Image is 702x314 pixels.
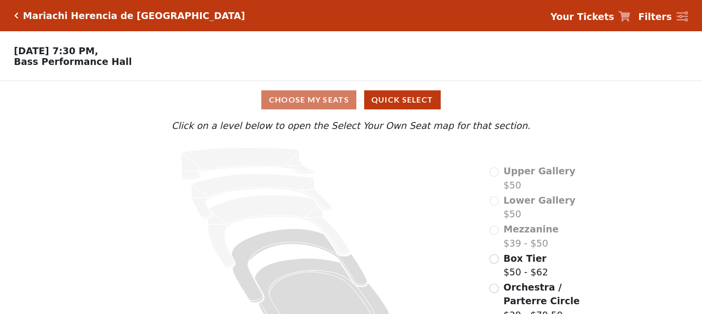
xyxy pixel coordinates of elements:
[504,224,559,234] span: Mezzanine
[181,147,314,179] path: Upper Gallery - Seats Available: 0
[364,90,441,109] button: Quick Select
[504,166,576,176] span: Upper Gallery
[504,253,546,264] span: Box Tier
[638,10,688,24] a: Filters
[550,10,630,24] a: Your Tickets
[504,193,576,221] label: $50
[504,251,548,279] label: $50 - $62
[95,119,607,133] p: Click on a level below to open the Select Your Own Seat map for that section.
[504,164,576,192] label: $50
[192,174,332,218] path: Lower Gallery - Seats Available: 0
[504,282,580,307] span: Orchestra / Parterre Circle
[14,12,19,19] a: Click here to go back to filters
[23,10,245,21] h5: Mariachi Herencia de [GEOGRAPHIC_DATA]
[550,11,614,22] strong: Your Tickets
[504,195,576,206] span: Lower Gallery
[638,11,672,22] strong: Filters
[504,222,559,250] label: $39 - $50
